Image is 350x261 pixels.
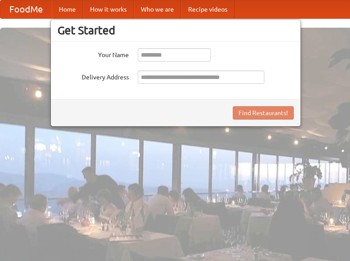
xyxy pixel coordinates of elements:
[58,70,129,82] label: Delivery Address
[0,0,52,18] a: FoodMe
[58,48,129,59] label: Your Name
[83,0,134,18] a: How it works
[58,24,294,37] h3: Get Started
[52,0,83,18] a: Home
[233,106,294,120] button: Find Restaurants!
[134,0,181,18] a: Who we are
[181,0,235,18] a: Recipe videos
